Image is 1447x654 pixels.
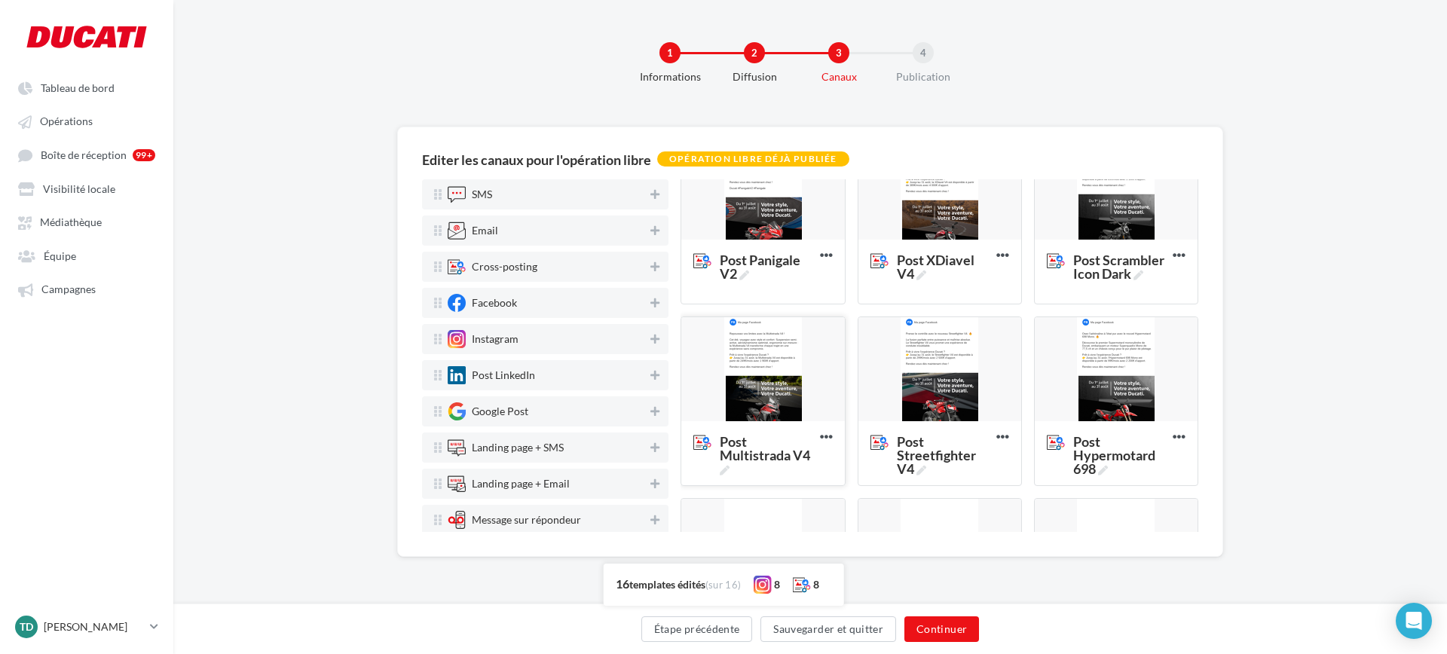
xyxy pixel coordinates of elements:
[472,334,519,344] div: Instagram
[472,515,581,525] div: Message sur répondeur
[897,253,990,280] span: Post XDiavel V4
[40,216,102,229] span: Médiathèque
[760,616,896,642] button: Sauvegarder et quitter
[813,577,819,592] div: 8
[870,253,996,270] span: Post XDiavel V4
[744,42,765,63] div: 2
[828,42,849,63] div: 3
[20,619,33,634] span: TD
[472,478,570,489] div: Landing page + Email
[705,579,742,591] span: (sur 16)
[641,616,753,642] button: Étape précédente
[875,69,971,84] div: Publication
[791,69,887,84] div: Canaux
[41,283,96,296] span: Campagnes
[657,151,849,167] div: Opération libre déjà publiée
[1073,435,1167,475] span: Post Hypermotard 698
[9,74,164,101] a: Tableau de bord
[1047,253,1173,270] span: Post Scrambler Icon Dark
[472,225,498,236] div: Email
[870,435,996,451] span: Post Streetfighter V4
[9,242,164,269] a: Équipe
[44,619,144,634] p: [PERSON_NAME]
[629,578,705,591] span: templates édités
[1396,603,1432,639] div: Open Intercom Messenger
[720,253,813,280] span: Post Panigale V2
[720,435,813,475] span: Post Multistrada V4
[9,275,164,302] a: Campagnes
[706,69,803,84] div: Diffusion
[616,576,629,591] span: 16
[9,107,164,134] a: Opérations
[472,442,564,453] div: Landing page + SMS
[472,406,528,417] div: Google Post
[1073,253,1167,280] span: Post Scrambler Icon Dark
[41,81,115,94] span: Tableau de bord
[1047,435,1173,451] span: Post Hypermotard 698
[44,249,76,262] span: Équipe
[41,148,127,161] span: Boîte de réception
[422,153,651,167] div: Editer les canaux pour l'opération libre
[472,189,492,200] div: SMS
[774,577,780,592] div: 8
[913,42,934,63] div: 4
[9,175,164,202] a: Visibilité locale
[693,435,819,451] span: Post Multistrada V4
[472,261,537,272] div: Cross-posting
[693,253,819,270] span: Post Panigale V2
[40,115,93,128] span: Opérations
[12,613,161,641] a: TD [PERSON_NAME]
[622,69,718,84] div: Informations
[472,298,517,308] div: Facebook
[9,208,164,235] a: Médiathèque
[659,42,681,63] div: 1
[472,370,535,380] div: Post LinkedIn
[9,141,164,169] a: Boîte de réception 99+
[43,182,115,195] span: Visibilité locale
[133,149,155,161] div: 99+
[904,616,979,642] button: Continuer
[897,435,990,475] span: Post Streetfighter V4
